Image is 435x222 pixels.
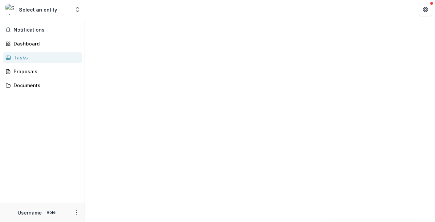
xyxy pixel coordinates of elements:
[3,80,82,91] a: Documents
[14,40,76,47] div: Dashboard
[5,4,16,15] img: Select an entity
[18,209,42,216] p: Username
[45,209,58,216] p: Role
[19,6,57,13] div: Select an entity
[3,52,82,63] a: Tasks
[3,66,82,77] a: Proposals
[14,68,76,75] div: Proposals
[14,54,76,61] div: Tasks
[419,3,432,16] button: Get Help
[73,3,82,16] button: Open entity switcher
[3,24,82,35] button: Notifications
[3,38,82,49] a: Dashboard
[14,82,76,89] div: Documents
[72,208,81,217] button: More
[14,27,79,33] span: Notifications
